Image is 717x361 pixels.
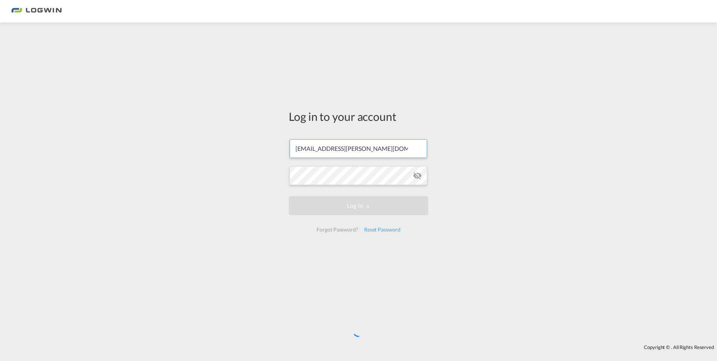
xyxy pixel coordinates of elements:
[413,171,422,180] md-icon: icon-eye-off
[289,108,428,124] div: Log in to your account
[11,3,62,20] img: bc73a0e0d8c111efacd525e4c8ad7d32.png
[289,196,428,215] button: LOGIN
[289,139,427,158] input: Enter email/phone number
[313,223,361,236] div: Forgot Password?
[361,223,403,236] div: Reset Password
